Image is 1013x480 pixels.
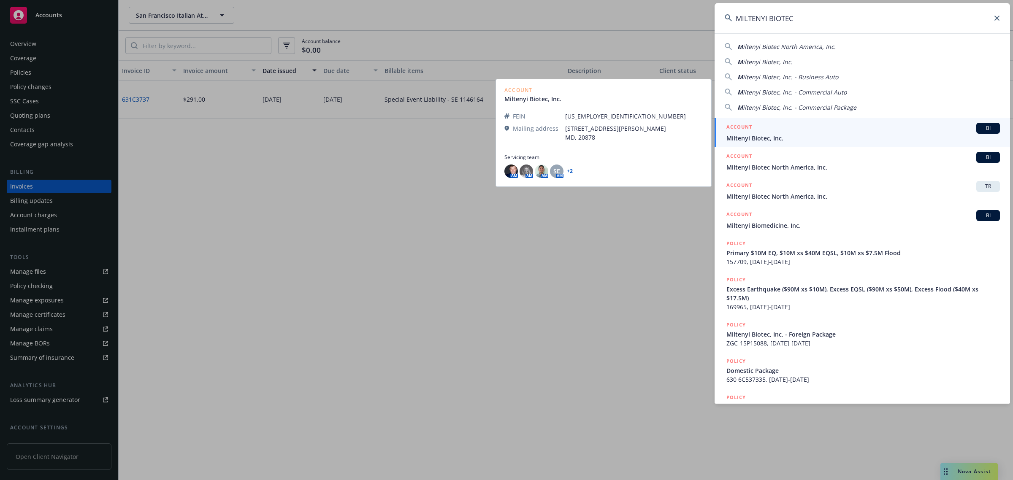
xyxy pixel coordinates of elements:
[726,285,1000,302] span: Excess Earthquake ($90M xs $10M), Excess EQSL ($90M xs $50M), Excess Flood ($40M xs $17.5M)
[737,43,743,51] span: M
[726,357,746,365] h5: POLICY
[715,3,1010,33] input: Search...
[726,239,746,248] h5: POLICY
[715,205,1010,235] a: ACCOUNTBIMiltenyi Biomedicine, Inc.
[726,302,1000,311] span: 169965, [DATE]-[DATE]
[715,176,1010,205] a: ACCOUNTTRMiltenyi Biotec North America, Inc.
[980,212,997,219] span: BI
[980,154,997,161] span: BI
[726,248,1000,257] span: Primary $10M EQ, $10M xs $40M EQSL, $10M xs $7.5M Flood
[980,183,997,190] span: TR
[726,181,752,191] h5: ACCOUNT
[743,43,836,51] span: iltenyi Biotec North America, Inc.
[726,339,1000,348] span: ZGC-15P15088, [DATE]-[DATE]
[726,366,1000,375] span: Domestic Package
[737,58,743,66] span: M
[726,163,1000,172] span: Miltenyi Biotec North America, Inc.
[737,103,743,111] span: M
[743,103,856,111] span: iltenyi Biotec, Inc. - Commercial Package
[726,257,1000,266] span: 157709, [DATE]-[DATE]
[743,88,847,96] span: iltenyi Biotec, Inc. - Commercial Auto
[743,73,838,81] span: iltenyi Biotec, Inc. - Business Auto
[726,275,746,284] h5: POLICY
[726,192,1000,201] span: Miltenyi Biotec North America, Inc.
[726,402,1000,411] span: Miltenyi Biotec, Inc. - Business Auto
[726,321,746,329] h5: POLICY
[726,134,1000,143] span: Miltenyi Biotec, Inc.
[715,316,1010,352] a: POLICYMiltenyi Biotec, Inc. - Foreign PackageZGC-15P15088, [DATE]-[DATE]
[726,123,752,133] h5: ACCOUNT
[726,330,1000,339] span: Miltenyi Biotec, Inc. - Foreign Package
[726,152,752,162] h5: ACCOUNT
[715,118,1010,147] a: ACCOUNTBIMiltenyi Biotec, Inc.
[715,388,1010,425] a: POLICYMiltenyi Biotec, Inc. - Business Auto
[726,221,1000,230] span: Miltenyi Biomedicine, Inc.
[726,393,746,402] h5: POLICY
[726,210,752,220] h5: ACCOUNT
[980,124,997,132] span: BI
[737,88,743,96] span: M
[715,271,1010,316] a: POLICYExcess Earthquake ($90M xs $10M), Excess EQSL ($90M xs $50M), Excess Flood ($40M xs $17.5M)...
[726,375,1000,384] span: 630 6C537335, [DATE]-[DATE]
[715,235,1010,271] a: POLICYPrimary $10M EQ, $10M xs $40M EQSL, $10M xs $7.5M Flood157709, [DATE]-[DATE]
[715,352,1010,388] a: POLICYDomestic Package630 6C537335, [DATE]-[DATE]
[737,73,743,81] span: M
[743,58,793,66] span: iltenyi Biotec, Inc.
[715,147,1010,176] a: ACCOUNTBIMiltenyi Biotec North America, Inc.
